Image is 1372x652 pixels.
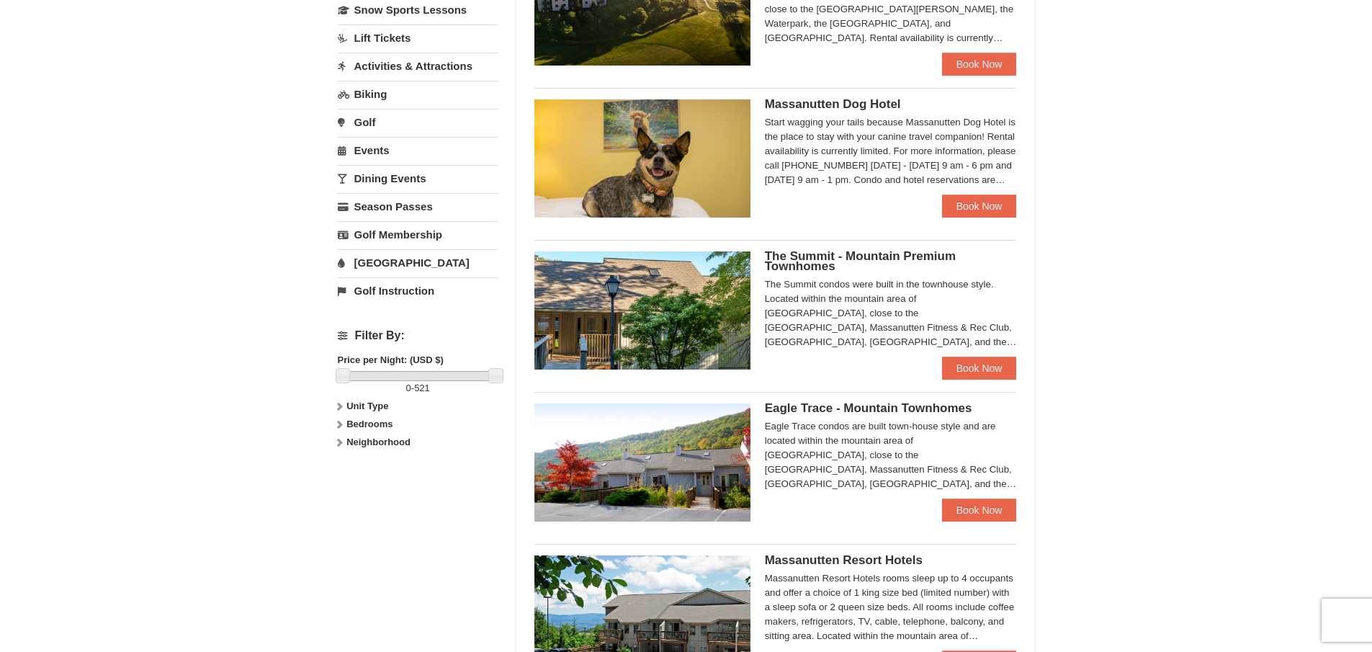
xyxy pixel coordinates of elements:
a: Dining Events [338,165,498,192]
div: Start wagging your tails because Massanutten Dog Hotel is the place to stay with your canine trav... [765,115,1017,187]
a: [GEOGRAPHIC_DATA] [338,249,498,276]
div: Eagle Trace condos are built town-house style and are located within the mountain area of [GEOGRA... [765,419,1017,491]
a: Season Passes [338,193,498,220]
img: 19219034-1-0eee7e00.jpg [534,251,750,370]
div: Massanutten Resort Hotels rooms sleep up to 4 occupants and offer a choice of 1 king size bed (li... [765,571,1017,643]
a: Biking [338,81,498,107]
label: - [338,381,498,396]
a: Lift Tickets [338,24,498,51]
a: Activities & Attractions [338,53,498,79]
span: The Summit - Mountain Premium Townhomes [765,249,956,273]
span: Massanutten Dog Hotel [765,97,901,111]
a: Golf [338,109,498,135]
h4: Filter By: [338,329,498,342]
span: Massanutten Resort Hotels [765,553,923,567]
span: Eagle Trace - Mountain Townhomes [765,401,972,415]
img: 19218983-1-9b289e55.jpg [534,403,750,522]
img: 27428181-5-81c892a3.jpg [534,99,750,218]
a: Book Now [942,357,1017,380]
strong: Unit Type [346,401,388,411]
strong: Neighborhood [346,437,411,447]
a: Book Now [942,195,1017,218]
a: Book Now [942,499,1017,522]
div: The Summit condos were built in the townhouse style. Located within the mountain area of [GEOGRAP... [765,277,1017,349]
strong: Price per Night: (USD $) [338,354,444,365]
a: Events [338,137,498,164]
strong: Bedrooms [346,419,393,429]
a: Book Now [942,53,1017,76]
a: Golf Instruction [338,277,498,304]
span: 521 [414,383,430,393]
span: 0 [406,383,411,393]
a: Golf Membership [338,221,498,248]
